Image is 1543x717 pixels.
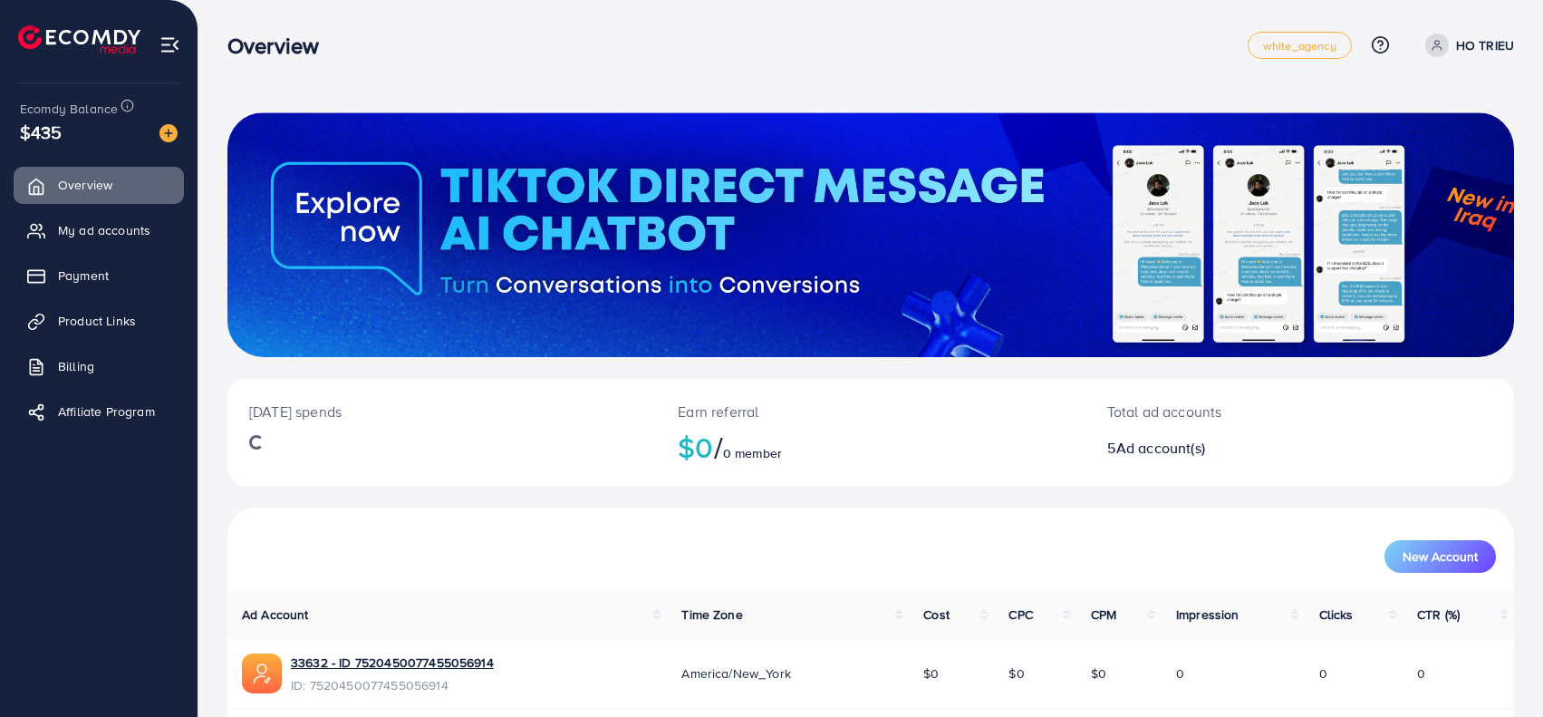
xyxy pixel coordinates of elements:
[1417,664,1425,683] span: 0
[1008,606,1032,624] span: CPC
[14,348,184,384] a: Billing
[242,654,282,693] img: ic-ads-acc.e4c84228.svg
[678,430,1063,464] h2: $0
[159,34,180,55] img: menu
[681,606,742,624] span: Time Zone
[1319,606,1354,624] span: Clicks
[678,401,1063,422] p: Earn referral
[1008,664,1024,683] span: $0
[242,606,309,624] span: Ad Account
[58,176,112,194] span: Overview
[1176,606,1239,624] span: Impression
[58,221,150,239] span: My ad accounts
[714,426,723,468] span: /
[291,676,494,694] span: ID: 7520450077455056914
[1456,34,1514,56] p: HO TRIEU
[14,257,184,294] a: Payment
[227,33,333,59] h3: Overview
[58,266,109,285] span: Payment
[1091,606,1116,624] span: CPM
[1319,664,1327,683] span: 0
[14,303,184,339] a: Product Links
[1116,438,1205,458] span: Ad account(s)
[1107,401,1385,422] p: Total ad accounts
[1248,32,1352,59] a: white_agency
[681,664,791,683] span: America/New_York
[249,401,634,422] p: [DATE] spends
[18,25,140,53] img: logo
[1466,635,1529,703] iframe: Chat
[14,393,184,430] a: Affiliate Program
[923,606,950,624] span: Cost
[1403,550,1478,563] span: New Account
[1107,440,1385,457] h2: 5
[1176,664,1184,683] span: 0
[1091,664,1106,683] span: $0
[58,357,94,375] span: Billing
[20,100,118,118] span: Ecomdy Balance
[1418,34,1514,57] a: HO TRIEU
[14,212,184,248] a: My ad accounts
[723,444,782,462] span: 0 member
[14,167,184,203] a: Overview
[1263,40,1336,52] span: white_agency
[159,124,178,142] img: image
[291,654,494,672] a: 33632 - ID 7520450077455056914
[1384,540,1496,573] button: New Account
[923,664,939,683] span: $0
[58,402,155,421] span: Affiliate Program
[20,119,63,145] span: $435
[58,312,136,330] span: Product Links
[1417,606,1460,624] span: CTR (%)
